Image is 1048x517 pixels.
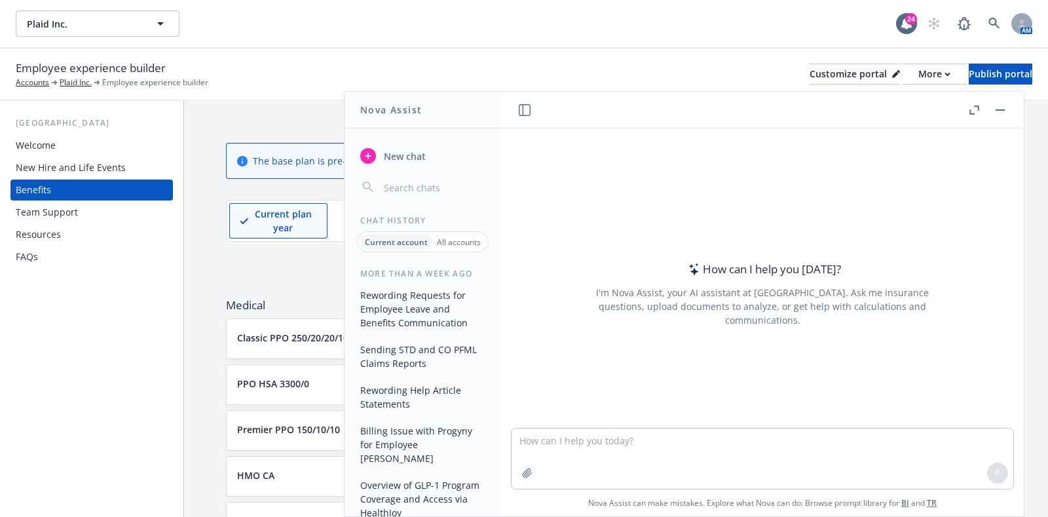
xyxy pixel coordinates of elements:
[355,284,491,334] button: Rewording Requests for Employee Leave and Benefits Communication
[237,469,274,482] p: HMO CA
[16,77,49,88] a: Accounts
[16,246,38,267] div: FAQs
[10,180,173,201] a: Benefits
[16,202,78,223] div: Team Support
[345,268,501,279] div: More than a week ago
[345,215,501,226] div: Chat History
[16,135,56,156] div: Welcome
[16,60,166,77] span: Employee experience builder
[16,180,51,201] div: Benefits
[237,331,932,345] button: Classic PPO 250/20/20/10
[10,246,173,267] a: FAQs
[381,178,485,197] input: Search chats
[810,64,900,85] button: Customize portal
[237,423,340,436] p: Premier PPO 150/10/10
[381,149,426,163] span: New chat
[10,224,173,245] a: Resources
[253,155,526,167] span: The base plan is pre-populated from Force and can be edited
[16,157,126,178] div: New Hire and Life Events
[237,423,932,436] button: Premier PPO 150/10/10
[237,469,932,482] button: HMO CA
[10,202,173,223] a: Team Support
[60,77,92,88] a: Plaid Inc.
[365,237,428,248] p: Current account
[339,207,414,235] p: Upcoming plan year
[903,64,966,85] button: More
[237,377,932,391] button: PPO HSA 3300/0
[16,10,179,37] button: Plaid Inc.
[27,17,140,31] span: Plaid Inc.
[10,157,173,178] a: New Hire and Life Events
[437,237,481,248] p: All accounts
[102,77,208,88] span: Employee experience builder
[918,64,950,84] div: More
[355,379,491,415] button: Rewording Help Article Statements
[905,13,917,25] div: 24
[981,10,1007,37] a: Search
[355,144,491,168] button: New chat
[237,331,348,345] p: Classic PPO 250/20/20/10
[10,117,173,130] div: [GEOGRAPHIC_DATA]
[506,489,1019,516] span: Nova Assist can make mistakes. Explore what Nova can do: Browse prompt library for and
[360,103,422,117] h1: Nova Assist
[355,339,491,374] button: Sending STD and CO PFML Claims Reports
[921,10,947,37] a: Start snowing
[355,420,491,469] button: Billing Issue with Progyny for Employee [PERSON_NAME]
[226,297,1006,313] span: Medical
[684,261,841,278] div: How can I help you [DATE]?
[951,10,977,37] a: Report a Bug
[16,224,61,245] div: Resources
[10,135,173,156] a: Welcome
[901,497,909,508] a: BI
[578,286,946,327] div: I'm Nova Assist, your AI assistant at [GEOGRAPHIC_DATA]. Ask me insurance questions, upload docum...
[250,207,316,235] p: Current plan year
[969,64,1032,85] button: Publish portal
[927,497,937,508] a: TR
[237,377,309,391] p: PPO HSA 3300/0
